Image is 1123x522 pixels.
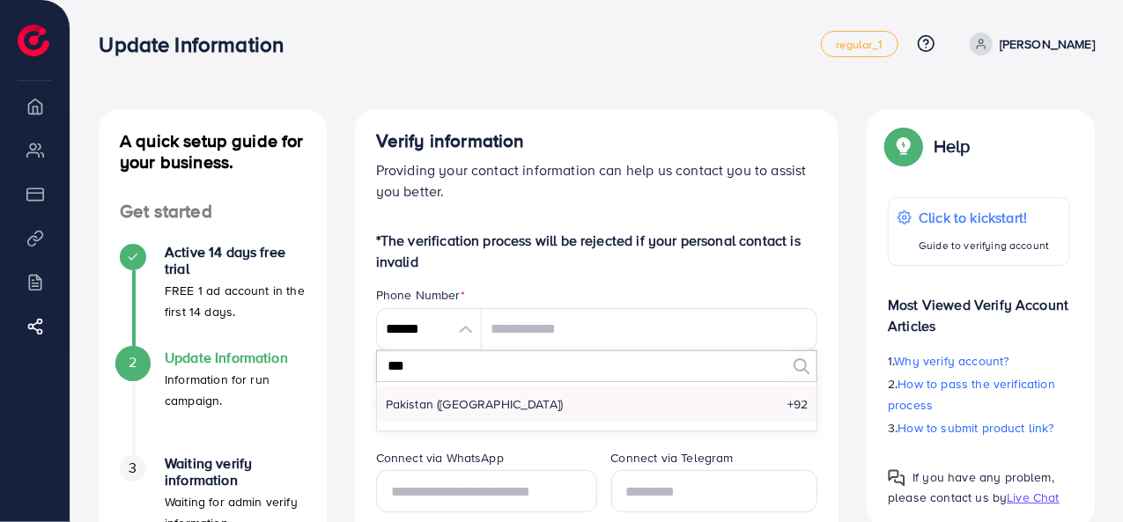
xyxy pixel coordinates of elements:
[99,244,327,349] li: Active 14 days free trial
[888,375,1055,414] span: How to pass the verification process
[165,369,306,411] p: Information for run campaign.
[919,207,1049,228] p: Click to kickstart!
[386,395,564,413] span: Pakistan (‫[GEOGRAPHIC_DATA]‬‎)
[888,373,1070,415] p: 2.
[1007,489,1059,506] span: Live Chat
[836,39,883,50] span: regular_1
[99,130,327,173] h4: A quick setup guide for your business.
[376,130,818,152] h4: Verify information
[129,352,137,372] span: 2
[376,286,465,304] label: Phone Number
[165,455,306,489] h4: Waiting verify information
[898,419,1054,437] span: How to submit product link?
[376,449,504,467] label: Connect via WhatsApp
[895,352,1009,370] span: Why verify account?
[963,33,1095,55] a: [PERSON_NAME]
[99,32,298,57] h3: Update Information
[821,31,898,57] a: regular_1
[934,136,971,157] p: Help
[919,235,1049,256] p: Guide to verifying account
[1000,33,1095,55] p: [PERSON_NAME]
[888,469,905,487] img: Popup guide
[888,468,1054,506] span: If you have any problem, please contact us by
[99,201,327,223] h4: Get started
[888,130,920,162] img: Popup guide
[165,244,306,277] h4: Active 14 days free trial
[787,395,808,413] span: +92
[18,25,49,56] img: logo
[376,230,818,272] p: *The verification process will be rejected if your personal contact is invalid
[888,417,1070,438] p: 3.
[888,280,1070,336] p: Most Viewed Verify Account Articles
[611,449,734,467] label: Connect via Telegram
[165,280,306,322] p: FREE 1 ad account in the first 14 days.
[376,159,818,202] p: Providing your contact information can help us contact you to assist you better.
[99,349,327,455] li: Update Information
[888,350,1070,371] p: 1.
[165,349,306,366] h4: Update Information
[1048,443,1110,509] iframe: Chat
[129,458,137,478] span: 3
